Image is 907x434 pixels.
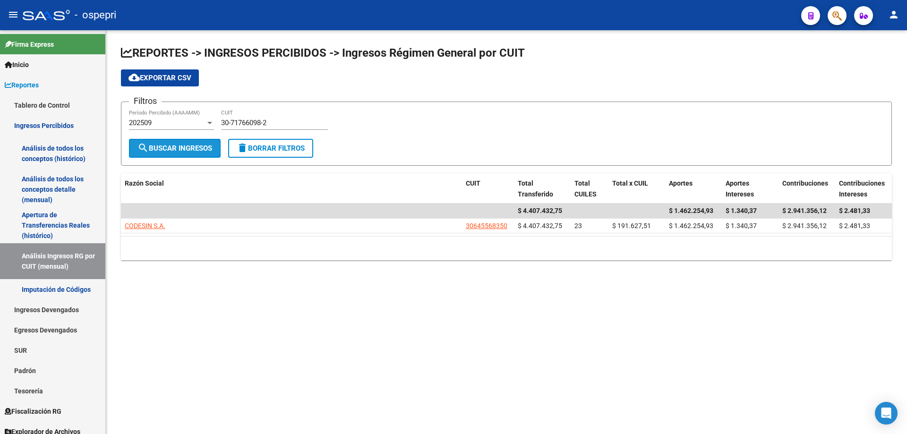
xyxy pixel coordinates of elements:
[782,222,827,230] span: $ 2.941.356,12
[839,222,870,230] span: $ 2.481,33
[722,173,779,204] datatable-header-cell: Aportes Intereses
[726,179,754,198] span: Aportes Intereses
[518,179,553,198] span: Total Transferido
[228,139,313,158] button: Borrar Filtros
[669,222,713,230] span: $ 1.462.254,93
[782,179,828,187] span: Contribuciones
[462,173,514,204] datatable-header-cell: CUIT
[128,72,140,83] mat-icon: cloud_download
[121,46,525,60] span: REPORTES -> INGRESOS PERCIBIDOS -> Ingresos Régimen General por CUIT
[839,207,870,214] span: $ 2.481,33
[875,402,898,425] div: Open Intercom Messenger
[121,69,199,86] button: Exportar CSV
[571,173,608,204] datatable-header-cell: Total CUILES
[237,144,305,153] span: Borrar Filtros
[129,119,152,127] span: 202509
[129,139,221,158] button: Buscar Ingresos
[75,5,116,26] span: - ospepri
[574,222,582,230] span: 23
[888,9,899,20] mat-icon: person
[125,222,165,230] span: CODESIN S.A.
[518,207,562,214] span: $ 4.407.432,75
[665,173,722,204] datatable-header-cell: Aportes
[726,207,757,214] span: $ 1.340,37
[237,142,248,153] mat-icon: delete
[669,207,713,214] span: $ 1.462.254,93
[466,222,507,230] span: 30645568350
[779,173,835,204] datatable-header-cell: Contribuciones
[466,179,480,187] span: CUIT
[612,222,651,230] span: $ 191.627,51
[5,39,54,50] span: Firma Express
[518,222,562,230] span: $ 4.407.432,75
[835,173,892,204] datatable-header-cell: Contribuciones Intereses
[125,179,164,187] span: Razón Social
[669,179,693,187] span: Aportes
[8,9,19,20] mat-icon: menu
[574,179,597,198] span: Total CUILES
[782,207,827,214] span: $ 2.941.356,12
[514,173,571,204] datatable-header-cell: Total Transferido
[5,60,29,70] span: Inicio
[129,94,162,108] h3: Filtros
[121,173,462,204] datatable-header-cell: Razón Social
[608,173,665,204] datatable-header-cell: Total x CUIL
[137,144,212,153] span: Buscar Ingresos
[137,142,149,153] mat-icon: search
[5,80,39,90] span: Reportes
[5,406,61,417] span: Fiscalización RG
[128,74,191,82] span: Exportar CSV
[726,222,757,230] span: $ 1.340,37
[839,179,885,198] span: Contribuciones Intereses
[612,179,648,187] span: Total x CUIL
